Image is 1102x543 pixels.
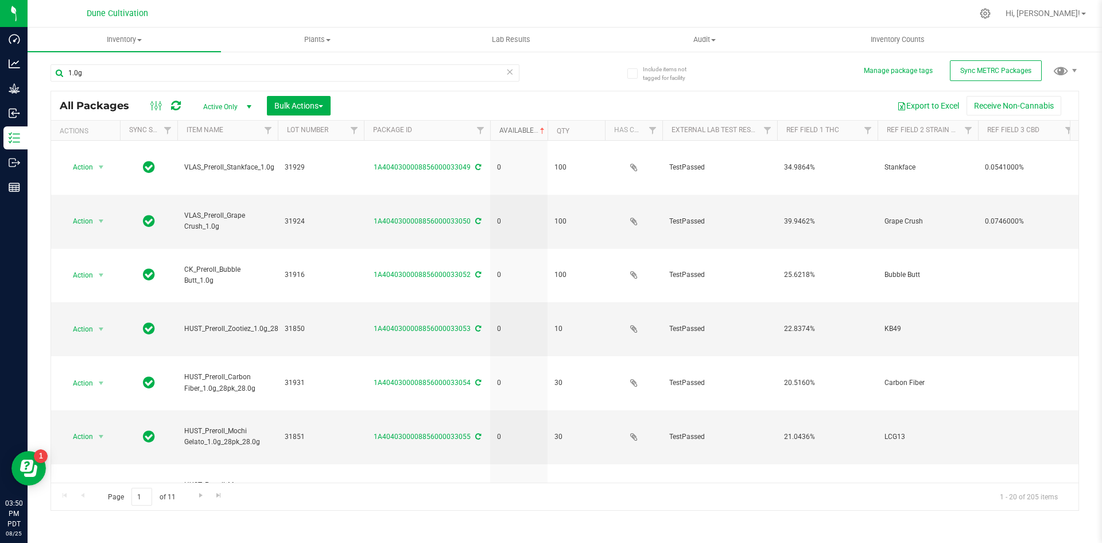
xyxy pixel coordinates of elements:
a: Audit [608,28,801,52]
span: CK_Preroll_Bubble Butt_1.0g [184,264,271,286]
span: Page of 11 [98,488,185,506]
span: 31931 [285,378,357,388]
p: 03:50 PM PDT [5,498,22,529]
span: 0 [497,432,541,442]
span: Inventory [28,34,221,45]
button: Export to Excel [890,96,967,115]
inline-svg: Inbound [9,107,20,119]
span: select [94,267,108,283]
a: Item Name [187,126,223,134]
span: HUST_Preroll_Mochi Gelato_1.0g_28pk_28.0g [184,426,271,448]
a: Package ID [373,126,412,134]
span: 0 [497,324,541,334]
button: Sync METRC Packages [950,60,1042,81]
a: Filter [959,121,978,140]
span: Sync from Compliance System [474,163,481,171]
button: Receive Non-Cannabis [967,96,1061,115]
span: 0 [497,162,541,173]
span: Action [63,159,94,175]
span: Carbon Fiber [884,378,971,388]
span: 30 [554,432,598,442]
span: TestPassed [669,216,770,227]
span: HUST_Preroll_Carbon Fiber_1.0g_28pk_28.0g [184,372,271,394]
button: Manage package tags [864,66,933,76]
span: Stankface [884,162,971,173]
span: In Sync [143,267,155,283]
span: select [94,321,108,337]
a: Ref Field 3 CBD [987,126,1039,134]
span: Action [63,321,94,337]
a: 1A4040300008856000033052 [374,271,471,279]
span: Include items not tagged for facility [643,65,700,82]
span: HUST_Preroll_Mac n Cheese_1.0g_28pk_28.0g [184,480,271,502]
span: Sync from Compliance System [474,271,481,279]
a: Go to the last page [211,488,227,503]
span: KB49 [884,324,971,334]
span: select [94,213,108,229]
th: Has COA [605,121,662,141]
span: select [94,375,108,391]
a: Filter [259,121,278,140]
span: 21.0436% [784,432,871,442]
span: select [94,429,108,445]
span: LCG13 [884,432,971,442]
span: 31916 [285,269,357,280]
a: Lot Number [287,126,328,134]
span: Action [63,429,94,445]
span: TestPassed [669,324,770,334]
span: 31851 [285,432,357,442]
a: Inventory Counts [801,28,995,52]
a: Ref Field 2 Strain Name [887,126,971,134]
span: 10 [554,324,598,334]
a: Filter [859,121,878,140]
span: Sync from Compliance System [474,433,481,441]
span: Sync from Compliance System [474,325,481,333]
span: 31850 [285,324,357,334]
span: 100 [554,269,598,280]
a: 1A4040300008856000033049 [374,163,471,171]
div: Actions [60,127,115,135]
a: Lab Results [414,28,608,52]
span: 0 [497,216,541,227]
span: 100 [554,162,598,173]
span: Clear [506,64,514,79]
span: 100 [554,216,598,227]
inline-svg: Inventory [9,132,20,144]
inline-svg: Analytics [9,58,20,70]
span: 39.9462% [784,216,871,227]
a: Filter [345,121,364,140]
inline-svg: Dashboard [9,33,20,45]
div: Manage settings [978,8,992,19]
span: Inventory Counts [855,34,940,45]
span: In Sync [143,321,155,337]
span: In Sync [143,213,155,229]
span: select [94,159,108,175]
a: Plants [221,28,414,52]
a: Sync Status [129,126,173,134]
iframe: Resource center [11,451,46,486]
span: 0 [497,269,541,280]
span: 34.9864% [784,162,871,173]
span: 25.6218% [784,269,871,280]
iframe: Resource center unread badge [34,449,48,463]
span: TestPassed [669,378,770,388]
inline-svg: Outbound [9,157,20,168]
inline-svg: Reports [9,182,20,193]
a: 1A4040300008856000033054 [374,379,471,387]
span: VLAS_Preroll_Stankface_1.0g [184,162,274,173]
span: In Sync [143,375,155,391]
span: Audit [608,34,801,45]
span: 20.5160% [784,378,871,388]
button: Bulk Actions [267,96,331,115]
span: All Packages [60,99,141,112]
input: 1 [131,488,152,506]
a: 1A4040300008856000033055 [374,433,471,441]
span: Bubble Butt [884,269,971,280]
a: Filter [471,121,490,140]
a: Filter [643,121,662,140]
span: Sync from Compliance System [474,217,481,225]
span: TestPassed [669,162,770,173]
a: Go to the next page [192,488,209,503]
input: Search Package ID, Item Name, SKU, Lot or Part Number... [51,64,519,82]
